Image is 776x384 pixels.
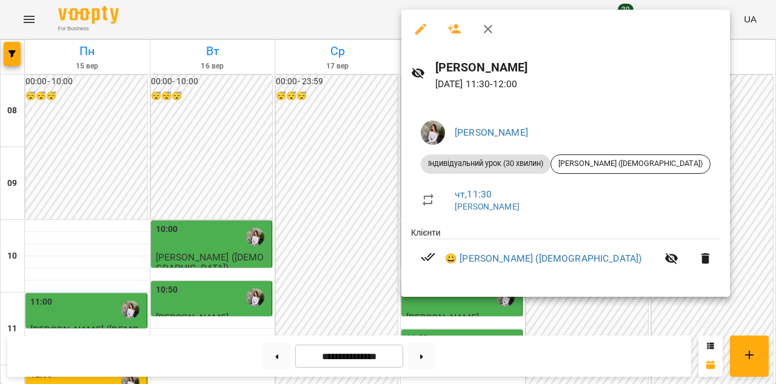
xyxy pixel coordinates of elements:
a: [PERSON_NAME] [455,127,528,138]
span: Індивідуальний урок (30 хвилин) [421,158,550,169]
svg: Візит сплачено [421,250,435,264]
ul: Клієнти [411,227,720,283]
h6: [PERSON_NAME] [435,58,720,77]
a: 😀 [PERSON_NAME] ([DEMOGRAPHIC_DATA]) [445,251,641,266]
p: [DATE] 11:30 - 12:00 [435,77,720,91]
a: [PERSON_NAME] [455,202,520,211]
div: [PERSON_NAME] ([DEMOGRAPHIC_DATA]) [550,154,711,174]
span: [PERSON_NAME] ([DEMOGRAPHIC_DATA]) [551,158,710,169]
a: чт , 11:30 [455,188,492,200]
img: 4785574119de2133ce34c4aa96a95cba.jpeg [421,121,445,145]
